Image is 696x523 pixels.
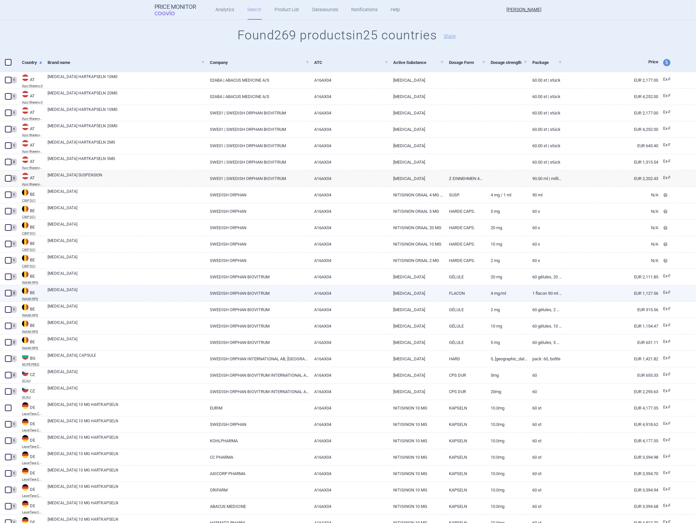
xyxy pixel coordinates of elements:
a: A16AX04 [309,138,388,154]
a: NITISINON 10 MG [388,416,444,432]
a: Ex-F [658,386,683,396]
a: GÉLULE [444,334,486,351]
a: BGBGNCPR PRED [17,352,43,366]
a: A16AX04 [309,203,388,219]
a: SWEDISH ORPHAN BIOVITRUM [205,302,309,318]
a: EUR 1,154.47 [562,318,658,334]
a: Ex-F [658,435,683,445]
span: Ex-factory price [663,77,671,82]
a: Ex-F [658,304,683,314]
a: Ex-F [658,272,683,281]
a: 60 x [527,220,562,236]
a: Company [210,54,309,70]
a: A16AX04 [309,171,388,187]
a: A16AX04 [309,105,388,121]
abbr: Apo-Warenv.III — Apothekerverlag Warenverzeichnis. Online database developed by the Österreichisc... [22,183,43,186]
a: ATATApo-Warenv.III [17,107,43,120]
a: DEDELauerTaxe CGM [17,451,43,465]
img: Austria [22,156,29,163]
a: EUR 4,252.00 [562,89,658,105]
a: 10.0mg [486,449,527,465]
a: A16AX04 [309,121,388,137]
a: 60 St [527,433,562,449]
a: BEBEINAMI RPS [17,336,43,350]
a: BEBECBIP DCI [17,254,43,268]
a: 2 mg [486,252,527,269]
a: A16AX04 [309,269,388,285]
a: KAPSELN [444,416,486,432]
a: ATATApo-Warenv.III [17,139,43,153]
img: Austria [22,107,29,114]
a: [MEDICAL_DATA] HARTKAPSELN 10MG [48,74,205,86]
span: Ex-factory price [663,323,671,328]
abbr: INAMI RPS — National Institute for Health Disability Insurance, Belgium. Programme web - Médicame... [22,330,43,333]
a: A16AX04 [309,89,388,105]
a: [MEDICAL_DATA] [388,154,444,170]
span: Ex-factory price [663,339,671,344]
a: HARDE CAPS. [444,203,486,219]
a: Ex-F [658,403,683,412]
span: Ex-factory price [663,175,671,180]
a: NITISINON 10 MG [388,433,444,449]
abbr: SCAU — List of reimbursed medicinal products published by the State Institute for Drug Control, C... [22,396,43,399]
a: ATATApo-Warenv.III [17,123,43,137]
span: Ex-factory price [663,438,671,442]
a: [MEDICAL_DATA] 10 MG HARTKAPSELN [48,434,205,446]
a: N/A [562,203,658,219]
span: Ex-factory price [663,405,671,410]
a: Ex-F [658,452,683,462]
a: KAPSELN [444,433,486,449]
a: [MEDICAL_DATA] [48,205,205,217]
a: EUR 1,421.82 [562,351,658,367]
a: A16AX04 [309,187,388,203]
a: 60.00 ST | Stück [527,121,562,137]
a: 60 gélules, 5 mg [527,334,562,351]
a: A16AX04 [309,318,388,334]
a: SWEDISH ORPHAN [205,187,309,203]
a: [MEDICAL_DATA] [48,320,205,332]
a: [MEDICAL_DATA] [388,269,444,285]
abbr: INAMI RPS — National Institute for Health Disability Insurance, Belgium. Programme web - Médicame... [22,281,43,284]
a: [MEDICAL_DATA] [48,336,205,348]
a: 60.00 ST | Stück [527,138,562,154]
a: Ex-F [658,157,683,167]
a: 02ABA | ABACUS MEDICINE A/S [205,72,309,88]
a: A16AX04 [309,400,388,416]
a: Ex-F [658,124,683,134]
a: SWEDISH ORPHAN INTERNATIONAL AB, [GEOGRAPHIC_DATA] [205,351,309,367]
a: A16AX04 [309,154,388,170]
a: A16AX04 [309,302,388,318]
a: [MEDICAL_DATA] [48,385,205,397]
a: EUR 3,594.98 [562,449,658,465]
a: SWEDISH ORPHAN [205,203,309,219]
a: SWEDISH ORPHAN BIOVITRUM INTERNATIONAL AB, [GEOGRAPHIC_DATA] [205,367,309,383]
a: [MEDICAL_DATA] 10 MG HARTKAPSELN [48,418,205,430]
span: Ex-factory price [663,110,671,114]
a: DEDELauerTaxe CGM [17,418,43,432]
a: 60 gélules, 20 mg [527,269,562,285]
img: Belgium [22,255,29,261]
span: Ex-factory price [663,93,671,98]
span: Ex-factory price [663,356,671,360]
a: ATATApo-Warenv.III [17,156,43,170]
a: A16AX04 [309,252,388,269]
span: Ex-factory price [663,274,671,278]
a: [MEDICAL_DATA] [388,171,444,187]
abbr: INAMI RPS — National Institute for Health Disability Insurance, Belgium. Programme web - Médicame... [22,314,43,317]
img: Bulgaria [22,353,29,360]
a: GÉLULE [444,269,486,285]
a: [MEDICAL_DATA] [388,367,444,383]
a: Active Substance [393,54,444,70]
a: BEBEINAMI RPS [17,287,43,301]
a: EUR 2,111.85 [562,269,658,285]
a: [MEDICAL_DATA] [388,302,444,318]
a: EUR 643.40 [562,138,658,154]
a: 90 ml [527,187,562,203]
a: [MEDICAL_DATA] [48,287,205,299]
a: Package [532,54,562,70]
a: 10 mg [486,236,527,252]
a: HARDE CAPS. [444,252,486,269]
abbr: CBIP DCI — Belgian Center for Pharmacotherapeutic Information (CBIP) [22,215,43,219]
a: SUSP. [444,187,486,203]
a: CC PHARMA [205,449,309,465]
